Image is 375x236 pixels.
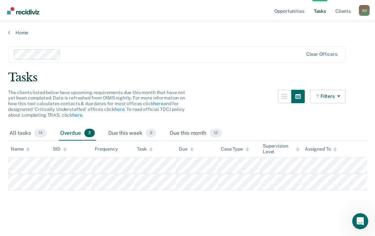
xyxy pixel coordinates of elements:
iframe: Intercom live chat [352,213,368,229]
div: Name [11,146,30,152]
div: Overdue2 [59,126,96,141]
img: Recidiviz [7,7,39,14]
a: here [153,101,163,106]
div: All tasks14 [8,126,48,141]
button: Filters [310,90,346,103]
button: Profile dropdown button [359,5,370,16]
span: 0 [146,129,156,137]
div: Due this week0 [107,126,158,141]
a: here [115,107,124,112]
span: 2 [84,129,95,137]
div: Supervision Level [263,143,299,155]
a: here [72,112,82,118]
span: 12 [210,129,222,137]
div: SID [53,146,67,152]
div: Task [137,146,153,152]
a: Home [8,30,367,36]
div: S U [359,5,370,16]
div: Tasks [8,71,367,84]
span: 14 [34,129,47,137]
div: Due [179,146,194,152]
div: Due this month12 [168,126,223,141]
span: The clients listed below have upcoming requirements due this month that have not yet been complet... [8,90,185,118]
div: Clear officers [306,51,337,57]
div: Frequency [95,146,118,152]
div: Case Type [221,146,249,152]
div: Assigned To [305,146,337,152]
